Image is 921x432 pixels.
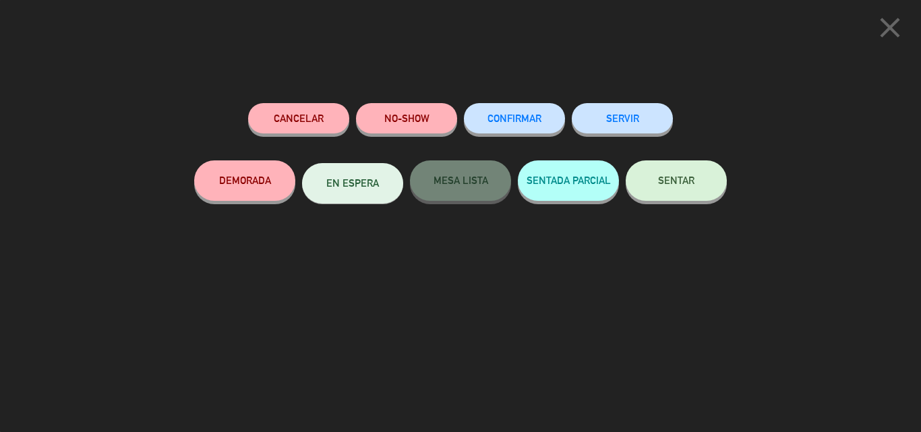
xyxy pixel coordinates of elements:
[572,103,673,133] button: SERVIR
[626,160,727,201] button: SENTAR
[410,160,511,201] button: MESA LISTA
[869,10,911,50] button: close
[194,160,295,201] button: DEMORADA
[356,103,457,133] button: NO-SHOW
[873,11,907,44] i: close
[464,103,565,133] button: CONFIRMAR
[248,103,349,133] button: Cancelar
[518,160,619,201] button: SENTADA PARCIAL
[487,113,541,124] span: CONFIRMAR
[302,163,403,204] button: EN ESPERA
[658,175,694,186] span: SENTAR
